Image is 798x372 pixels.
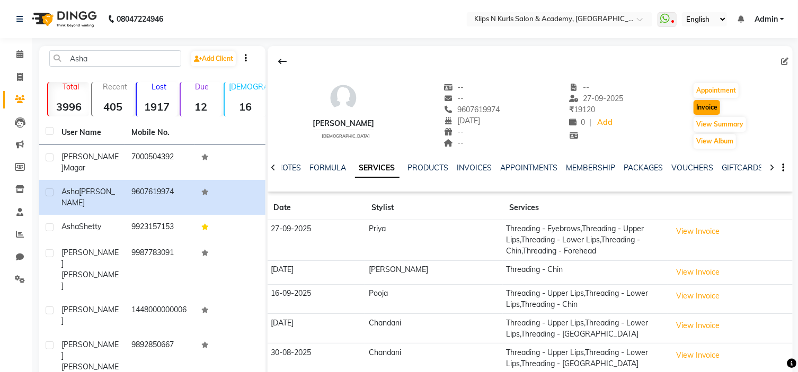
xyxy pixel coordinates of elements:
p: Total [52,82,89,92]
td: Threading - Eyebrows,Threading - Upper Lips,Threading - Lower Lips,Threading - Chin,Threading - F... [503,220,668,261]
span: [PERSON_NAME] [61,152,119,173]
td: Threading - Upper Lips,Threading - Lower Lips,Threading - [GEOGRAPHIC_DATA] [503,314,668,343]
span: -- [444,138,464,148]
th: Date [268,196,366,220]
span: ₹ [569,105,574,114]
span: [PERSON_NAME] [61,340,119,360]
td: Chandani [365,314,503,343]
a: GIFTCARDS [722,163,764,173]
span: Shetty [79,222,101,231]
a: MEMBERSHIP [566,163,616,173]
td: Pooja [365,284,503,314]
td: 9923157153 [125,215,195,241]
span: 0 [569,117,585,127]
a: PRODUCTS [408,163,449,173]
div: Back to Client [272,51,294,71]
span: Asha [61,187,79,196]
b: 08047224946 [117,4,163,34]
td: Threading - Chin [503,260,668,284]
input: Search by Name/Mobile/Email/Code [49,50,181,67]
a: PACKAGES [624,163,663,173]
button: View Invoice [672,264,725,280]
img: logo [27,4,100,34]
button: Invoice [694,100,720,115]
span: 27-09-2025 [569,94,623,103]
td: 1448000000006 [125,298,195,333]
img: avatar [327,82,359,114]
td: [DATE] [268,314,366,343]
td: 16-09-2025 [268,284,366,314]
strong: 1917 [137,100,178,113]
td: [PERSON_NAME] [365,260,503,284]
span: [PERSON_NAME] [61,305,119,325]
th: User Name [55,121,125,145]
p: [DEMOGRAPHIC_DATA] [229,82,265,92]
a: INVOICES [457,163,492,173]
span: [PERSON_NAME] [61,248,119,268]
span: -- [444,83,464,92]
span: [DEMOGRAPHIC_DATA] [322,133,370,139]
td: Priya [365,220,503,261]
a: Add [596,115,614,130]
td: 9987783091 [125,241,195,298]
span: | [589,117,591,128]
a: APPOINTMENTS [501,163,558,173]
td: Threading - Upper Lips,Threading - Lower Lips,Threading - Chin [503,284,668,314]
a: FORMULA [310,163,347,173]
button: View Invoice [672,317,725,334]
strong: 12 [181,100,221,113]
button: View Invoice [672,347,725,364]
a: Add Client [191,51,236,66]
th: Services [503,196,668,220]
span: Magar [64,163,85,173]
span: [PERSON_NAME] [61,187,115,207]
a: VOUCHERS [672,163,714,173]
a: SERVICES [355,159,400,178]
div: [PERSON_NAME] [313,118,374,129]
span: -- [444,127,464,137]
span: -- [444,94,464,103]
th: Mobile No. [125,121,195,145]
td: [DATE] [268,260,366,284]
button: View Invoice [672,288,725,304]
p: Lost [141,82,178,92]
span: [PERSON_NAME] [61,270,119,291]
button: View Album [694,134,736,149]
p: Recent [96,82,133,92]
button: View Summary [694,117,746,132]
a: NOTES [278,163,302,173]
td: 7000504392 [125,145,195,180]
button: View Invoice [672,223,725,240]
button: Appointment [694,83,739,98]
strong: 405 [92,100,133,113]
th: Stylist [365,196,503,220]
td: 27-09-2025 [268,220,366,261]
strong: 3996 [48,100,89,113]
span: [DATE] [444,116,481,125]
span: Asha [61,222,79,231]
strong: 16 [225,100,265,113]
span: -- [569,83,589,92]
p: Due [183,82,221,92]
span: 19120 [569,105,595,114]
td: 9607619974 [125,180,195,215]
span: Admin [755,14,778,25]
span: 9607619974 [444,105,500,114]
